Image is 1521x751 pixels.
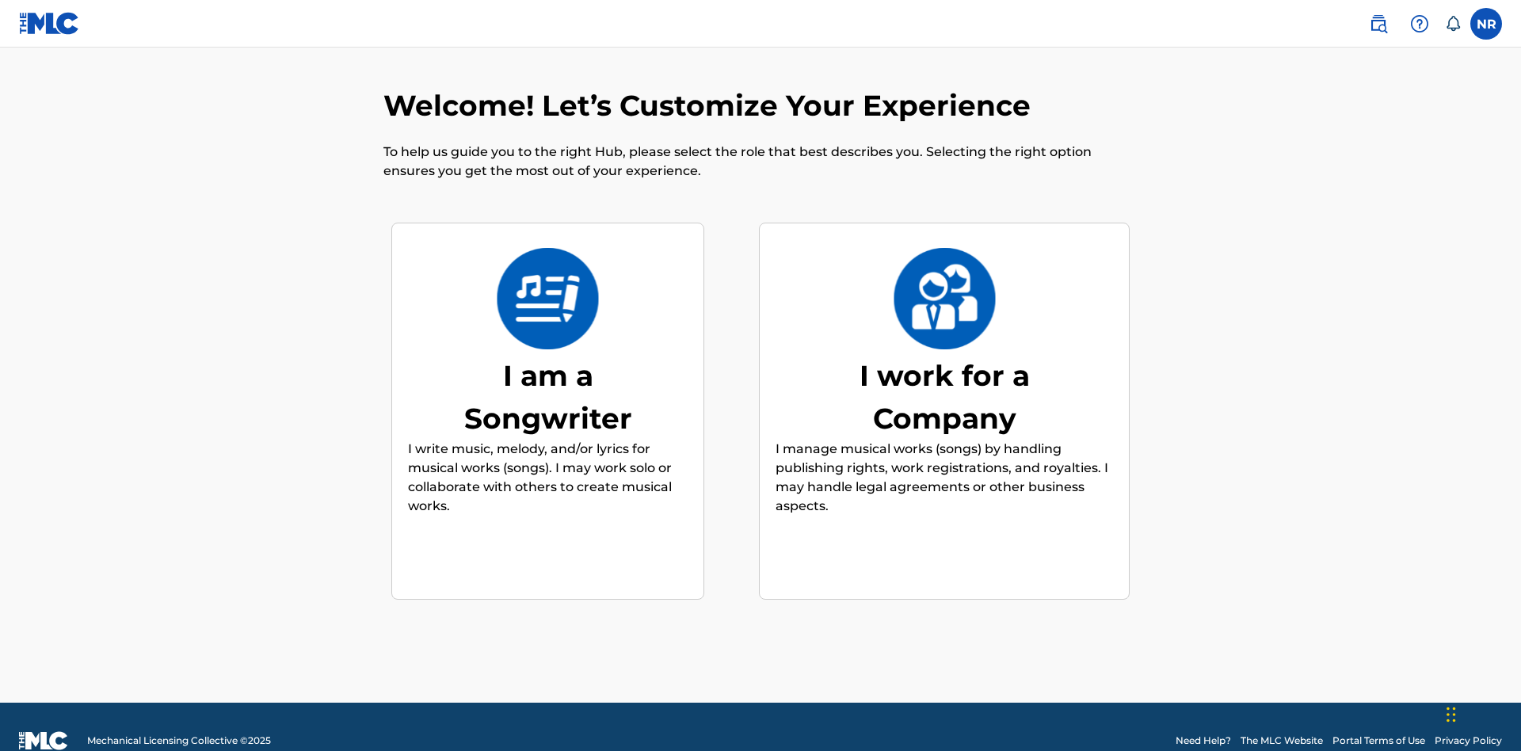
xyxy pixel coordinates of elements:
img: search [1369,14,1388,33]
a: Privacy Policy [1435,734,1502,748]
p: To help us guide you to the right Hub, please select the role that best describes you. Selecting ... [383,143,1138,181]
a: The MLC Website [1241,734,1323,748]
a: Public Search [1363,8,1394,40]
div: Help [1404,8,1435,40]
div: User Menu [1470,8,1502,40]
a: Need Help? [1176,734,1231,748]
img: logo [19,731,68,750]
div: Notifications [1445,16,1461,32]
img: help [1410,14,1429,33]
div: Drag [1447,691,1456,738]
span: Mechanical Licensing Collective © 2025 [87,734,271,748]
img: I work for a Company [893,248,997,349]
img: MLC Logo [19,12,80,35]
div: I am a Songwriter [429,354,667,440]
div: I work for a CompanyI work for a CompanyI manage musical works (songs) by handling publishing rig... [759,223,1130,600]
div: I am a SongwriterI am a SongwriterI write music, melody, and/or lyrics for musical works (songs).... [391,223,704,600]
p: I manage musical works (songs) by handling publishing rights, work registrations, and royalties. ... [776,440,1113,516]
a: Portal Terms of Use [1332,734,1425,748]
iframe: Chat Widget [1442,675,1521,751]
p: I write music, melody, and/or lyrics for musical works (songs). I may work solo or collaborate wi... [408,440,688,516]
h2: Welcome! Let’s Customize Your Experience [383,88,1039,124]
img: I am a Songwriter [496,248,600,349]
div: I work for a Company [825,354,1063,440]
